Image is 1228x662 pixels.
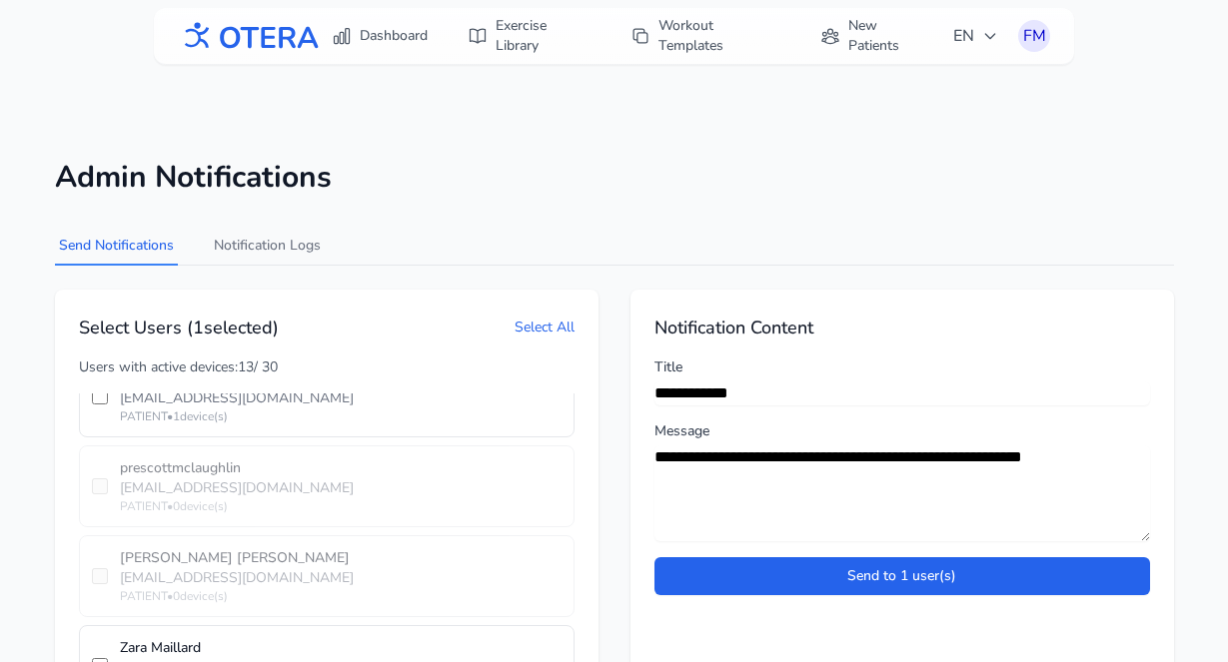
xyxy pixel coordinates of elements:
span: EN [953,24,998,48]
div: PATIENT • 0 device(s) [120,498,562,514]
button: FM [1018,20,1050,52]
div: PATIENT • 0 device(s) [120,588,562,604]
div: [PERSON_NAME] [PERSON_NAME] [120,548,562,568]
div: prescottmclaughlin [120,458,562,478]
h1: Admin Notifications [55,160,1174,196]
a: New Patients [808,8,942,64]
input: [PERSON_NAME] [PERSON_NAME][EMAIL_ADDRESS][DOMAIN_NAME]PATIENT•0device(s) [92,568,108,584]
div: PATIENT • 1 device(s) [120,408,562,424]
button: Send Notifications [55,228,178,266]
div: [EMAIL_ADDRESS][DOMAIN_NAME] [120,568,562,588]
a: Dashboard [320,18,440,54]
label: Message [654,421,1150,441]
input: prescottmclaughlin [EMAIL_ADDRESS][DOMAIN_NAME]PATIENT•0device(s) [92,478,108,494]
button: EN [941,16,1010,56]
label: Title [654,357,1150,377]
h2: Select Users ( 1 selected) [79,314,279,341]
div: [EMAIL_ADDRESS][DOMAIN_NAME] [120,478,562,498]
input: [PERSON_NAME] [PERSON_NAME][EMAIL_ADDRESS][DOMAIN_NAME]PATIENT•1device(s) [92,388,108,404]
button: Notification Logs [210,228,325,266]
h2: Notification Content [654,314,1150,341]
button: Select All [515,318,575,337]
img: OTERA logo [178,14,320,58]
div: Zara Maillard [120,638,562,658]
a: Workout Templates [618,8,791,64]
a: Exercise Library [456,8,604,64]
div: [EMAIL_ADDRESS][DOMAIN_NAME] [120,388,562,408]
button: Send to 1 user(s) [654,557,1150,595]
div: Users with active devices: 13 / 30 [79,357,575,377]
